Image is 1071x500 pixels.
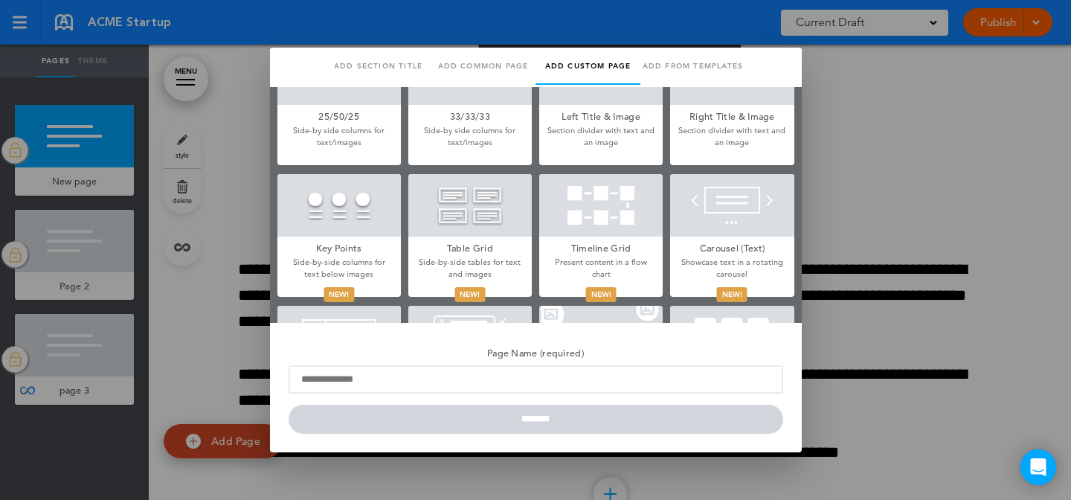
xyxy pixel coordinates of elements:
div: New! [454,287,485,302]
div: New! [717,287,747,302]
a: Add common page [431,48,535,85]
p: Section divider with text and an image [539,125,663,148]
p: Side-by side columns for text/images [277,125,401,148]
h5: Timeline Grid [539,237,663,257]
a: Add section title [326,48,431,85]
h5: Key Points [277,237,401,257]
input: Page Name (required) [289,365,783,394]
h5: Right Title & Image [670,105,794,126]
p: Side-by side columns for text/images [408,125,532,148]
h5: 33/33/33 [408,105,532,126]
p: Present content in a flow chart [539,257,663,280]
p: Side-by-side columns for text below images [277,257,401,280]
a: Add from templates [640,48,745,85]
a: Add custom page [535,48,640,85]
div: New! [324,287,354,302]
h5: Carousel (Text) [670,237,794,257]
p: Showcase text in a rotating carousel [670,257,794,280]
h5: Page Name (required) [289,342,783,362]
p: Side-by-side tables for text and images [408,257,532,280]
div: New! [586,287,617,302]
h5: Left Title & Image [539,105,663,126]
div: Open Intercom Messenger [1020,449,1056,485]
h5: 25/50/25 [277,105,401,126]
p: Section divider with text and an image [670,125,794,148]
h5: Table Grid [408,237,532,257]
